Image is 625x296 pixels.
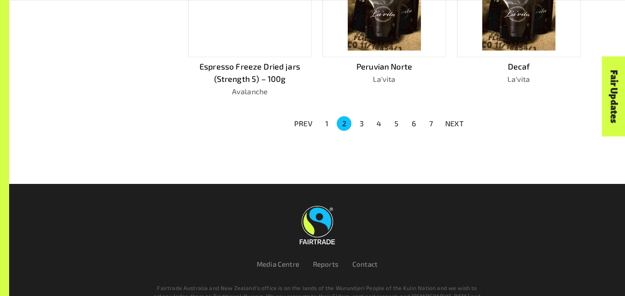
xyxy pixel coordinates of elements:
[188,86,312,97] p: Avalanche
[372,116,386,131] button: Go to page 4
[440,115,469,132] button: NEXT
[323,60,446,72] p: Peruvian Norte
[319,116,334,131] button: Go to page 1
[294,118,312,129] p: PREV
[354,116,369,131] button: Go to page 3
[289,115,318,132] button: PREV
[352,260,377,268] a: Contact
[188,60,312,85] p: Espresso Freeze Dried jars (Strength 5) – 100g
[445,118,463,129] p: NEXT
[289,115,469,132] nav: pagination navigation
[406,116,421,131] button: Go to page 6
[389,116,404,131] button: Go to page 5
[257,260,299,268] a: Media Centre
[424,116,438,131] button: Go to page 7
[457,74,581,85] p: La'vita
[313,260,339,268] a: Reports
[323,74,446,85] p: La'vita
[457,60,581,72] p: Decaf
[300,206,335,244] img: Fairtrade Australia New Zealand logo
[337,116,351,131] button: page 2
